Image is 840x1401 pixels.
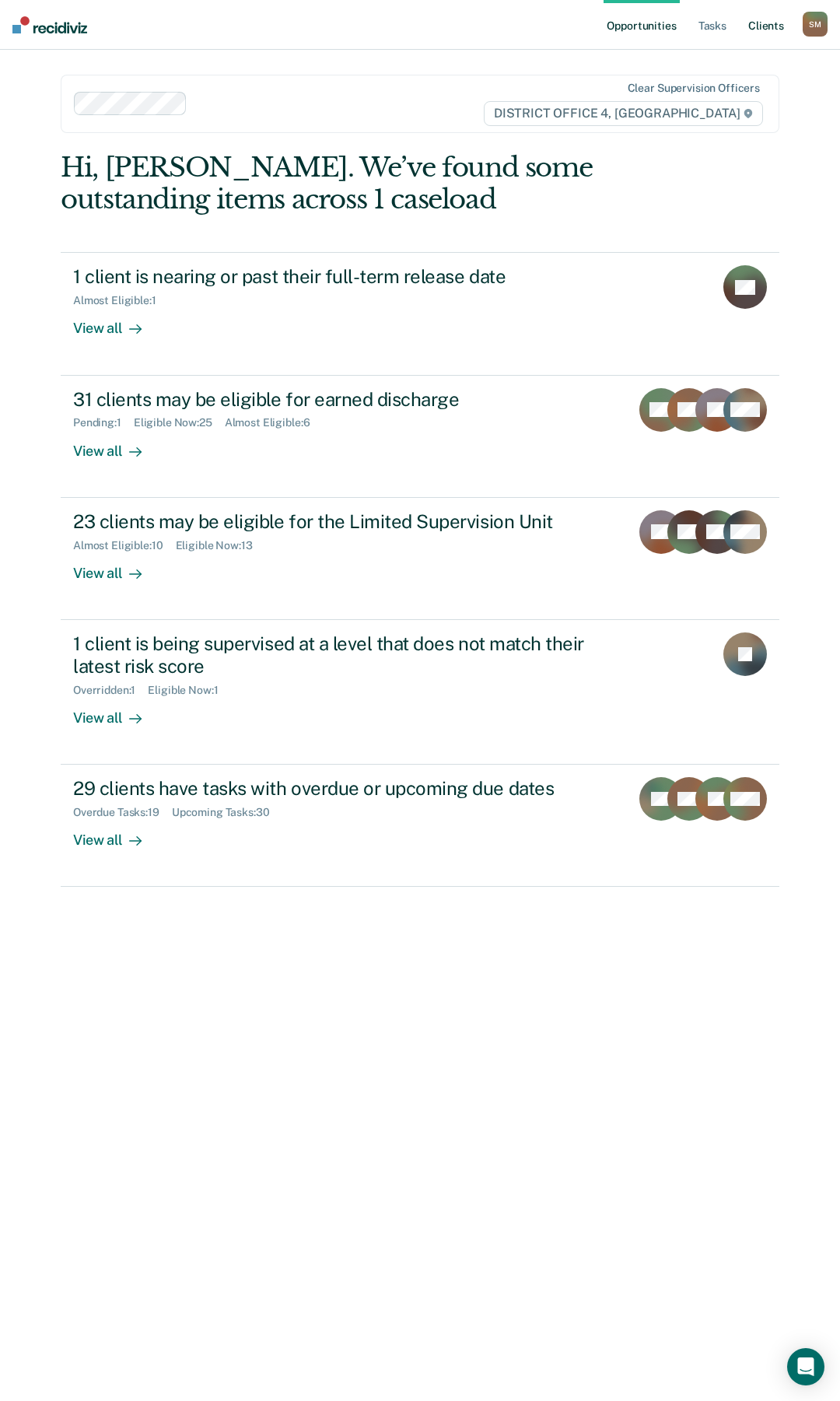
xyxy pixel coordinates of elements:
div: Eligible Now : 1 [148,684,230,697]
div: 1 client is being supervised at a level that does not match their latest risk score [73,632,619,678]
div: Almost Eligible : 1 [73,294,169,307]
a: 1 client is nearing or past their full-term release dateAlmost Eligible:1View all [61,252,779,375]
div: S M [803,12,828,37]
a: 1 client is being supervised at a level that does not match their latest risk scoreOverridden:1El... [61,620,779,765]
div: View all [73,307,160,338]
div: Pending : 1 [73,416,134,429]
div: Clear supervision officers [628,82,760,95]
div: View all [73,819,160,849]
a: 23 clients may be eligible for the Limited Supervision UnitAlmost Eligible:10Eligible Now:13View all [61,498,779,620]
div: Almost Eligible : 10 [73,539,176,552]
div: Upcoming Tasks : 30 [172,806,282,819]
div: Overdue Tasks : 19 [73,806,172,819]
a: 29 clients have tasks with overdue or upcoming due datesOverdue Tasks:19Upcoming Tasks:30View all [61,765,779,887]
div: Eligible Now : 13 [176,539,265,552]
div: View all [73,429,160,460]
div: 31 clients may be eligible for earned discharge [73,388,618,411]
div: Almost Eligible : 6 [225,416,323,429]
span: DISTRICT OFFICE 4, [GEOGRAPHIC_DATA] [484,101,763,126]
div: View all [73,696,160,727]
div: 1 client is nearing or past their full-term release date [73,265,619,288]
div: Open Intercom Messenger [787,1348,824,1385]
div: View all [73,552,160,582]
img: Recidiviz [12,16,87,33]
div: 23 clients may be eligible for the Limited Supervision Unit [73,510,618,533]
div: Hi, [PERSON_NAME]. We’ve found some outstanding items across 1 caseload [61,152,635,215]
a: 31 clients may be eligible for earned dischargePending:1Eligible Now:25Almost Eligible:6View all [61,376,779,498]
div: Overridden : 1 [73,684,148,697]
div: Eligible Now : 25 [134,416,225,429]
div: 29 clients have tasks with overdue or upcoming due dates [73,777,618,800]
button: SM [803,12,828,37]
